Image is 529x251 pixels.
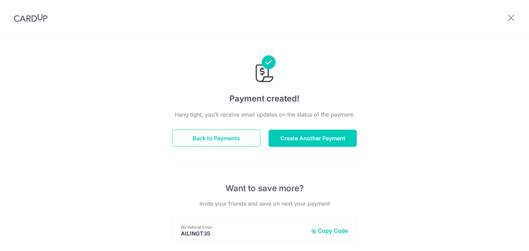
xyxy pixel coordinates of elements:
[181,225,305,230] p: My Referral Code
[172,110,357,119] p: Hang tight, you’ll receive email updates on the status of the payment.
[172,92,357,105] h4: Payment created!
[181,230,305,237] p: AILINGT35
[172,183,357,194] p: Want to save more?
[253,55,276,84] img: Payments
[269,130,357,147] button: Create Another Payment
[172,130,260,147] button: Back to Payments
[311,227,348,234] button: Copy Code
[14,14,48,22] img: CardUp
[172,199,357,208] p: Invite your friends and save on next your payment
